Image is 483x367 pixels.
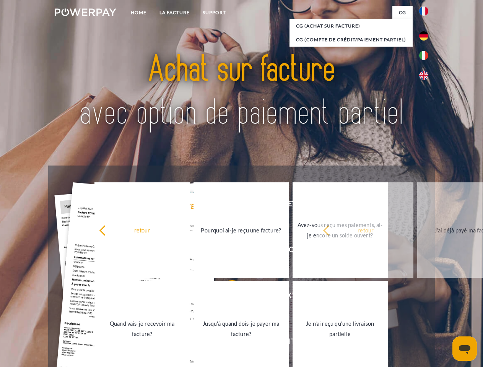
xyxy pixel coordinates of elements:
[323,225,409,235] div: retour
[297,220,383,240] div: Avez-vous reçu mes paiements, ai-je encore un solde ouvert?
[153,6,196,19] a: LA FACTURE
[419,6,428,16] img: fr
[99,225,185,235] div: retour
[289,33,413,47] a: CG (Compte de crédit/paiement partiel)
[419,31,428,41] img: de
[99,318,185,339] div: Quand vais-je recevoir ma facture?
[73,37,410,146] img: title-powerpay_fr.svg
[392,6,413,19] a: CG
[293,182,388,278] a: Avez-vous reçu mes paiements, ai-je encore un solde ouvert?
[452,336,477,361] iframe: Bouton de lancement de la fenêtre de messagerie
[289,19,413,33] a: CG (achat sur facture)
[55,8,116,16] img: logo-powerpay-white.svg
[198,225,284,235] div: Pourquoi ai-je reçu une facture?
[419,71,428,80] img: en
[419,51,428,60] img: it
[124,6,153,19] a: Home
[198,318,284,339] div: Jusqu'à quand dois-je payer ma facture?
[196,6,233,19] a: Support
[297,318,383,339] div: Je n'ai reçu qu'une livraison partielle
